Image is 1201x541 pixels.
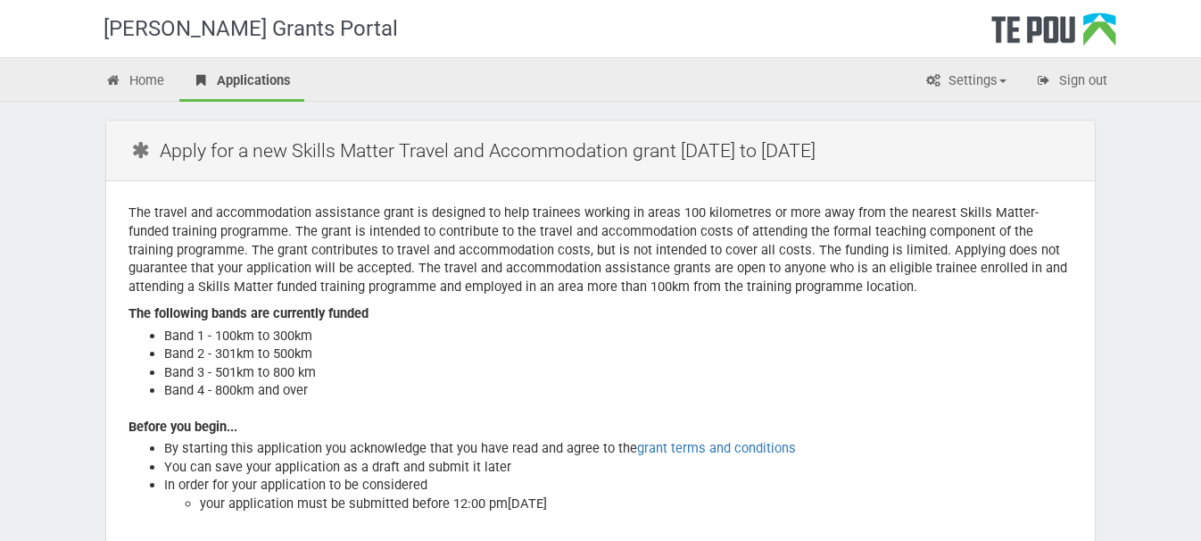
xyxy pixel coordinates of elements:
[637,440,796,456] a: grant terms and conditions
[164,458,1073,477] li: You can save your application as a draft and submit it later
[164,476,1073,512] li: In order for your application to be considered
[164,327,1073,345] li: Band 1 - 100km to 300km
[991,12,1116,57] div: Te Pou Logo
[128,204,1073,295] p: The travel and accommodation assistance grant is designed to help trainees working in areas 100 k...
[92,62,178,102] a: Home
[200,495,1073,513] li: your application must be submitted before 12:00 pm[DATE]
[164,345,1073,363] li: Band 2 - 301km to 500km
[128,305,369,321] b: The following bands are currently funded
[164,381,1073,400] li: Band 4 - 800km and over
[128,129,1081,171] h2: Apply for a new Skills Matter Travel and Accommodation grant [DATE] to [DATE]
[179,62,304,102] a: Applications
[164,363,1073,382] li: Band 3 - 501km to 800 km
[164,439,1073,458] li: By starting this application you acknowledge that you have read and agree to the
[911,62,1020,102] a: Settings
[1022,62,1121,102] a: Sign out
[128,419,237,435] b: Before you begin...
